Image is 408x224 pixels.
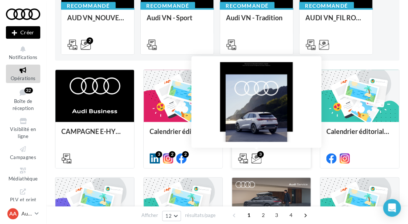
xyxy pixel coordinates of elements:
[150,128,216,142] div: Calendrier éditorial national : semaine du 22.09 au 28.09
[226,14,287,29] div: Audi VN - Tradition
[238,75,305,82] div: CAMPAGNE HYBRIDE RECHARGEABLE
[10,126,36,139] span: Visibilité en ligne
[6,186,40,218] a: PLV et print personnalisable
[6,86,40,113] a: Boîte de réception32
[185,212,216,219] span: résultats/page
[86,37,93,44] div: 2
[6,26,40,39] button: Créer
[6,144,40,162] a: Campagnes
[61,128,128,142] div: CAMPAGNE E-HYBRID OCTOBRE B2B
[257,209,269,221] span: 2
[271,209,282,221] span: 3
[9,210,17,217] span: AA
[326,128,393,142] div: Calendrier éditorial national : semaine du 15.09 au 21.09
[238,88,305,162] div: Voici les assets permettant de communiquer sur la gamme hybride rechargeable. Modèles : Nouvelle ...
[220,2,274,10] div: Recommandé
[6,44,40,62] button: Notifications
[6,116,40,141] a: Visibilité en ligne
[9,54,37,60] span: Notifications
[243,209,255,221] span: 1
[305,14,366,29] div: AUDI VN_FIL ROUGE 2025 - A1, Q2, Q3, Q5 et Q4 e-tron
[140,2,195,10] div: Recommandé
[6,26,40,39] div: Nouvelle campagne
[257,151,264,158] div: 3
[10,154,36,160] span: Campagnes
[155,151,162,158] div: 3
[6,165,40,183] a: Médiathèque
[169,151,175,158] div: 2
[11,75,35,81] span: Opérations
[6,65,40,83] a: Opérations
[162,211,181,221] button: 12
[141,212,158,219] span: Afficher
[165,213,172,219] span: 12
[61,2,116,10] div: Recommandé
[67,14,128,29] div: AUD VN_NOUVELLE A6 e-tron
[8,176,38,182] span: Médiathèque
[13,98,34,111] span: Boîte de réception
[147,14,208,29] div: Audi VN - Sport
[6,207,40,221] a: AA Audi [GEOGRAPHIC_DATA]
[21,210,32,217] p: Audi [GEOGRAPHIC_DATA]
[285,209,297,221] span: 4
[24,87,33,93] div: 32
[9,195,37,216] span: PLV et print personnalisable
[299,2,354,10] div: Recommandé
[383,199,401,217] div: Open Intercom Messenger
[182,151,189,158] div: 2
